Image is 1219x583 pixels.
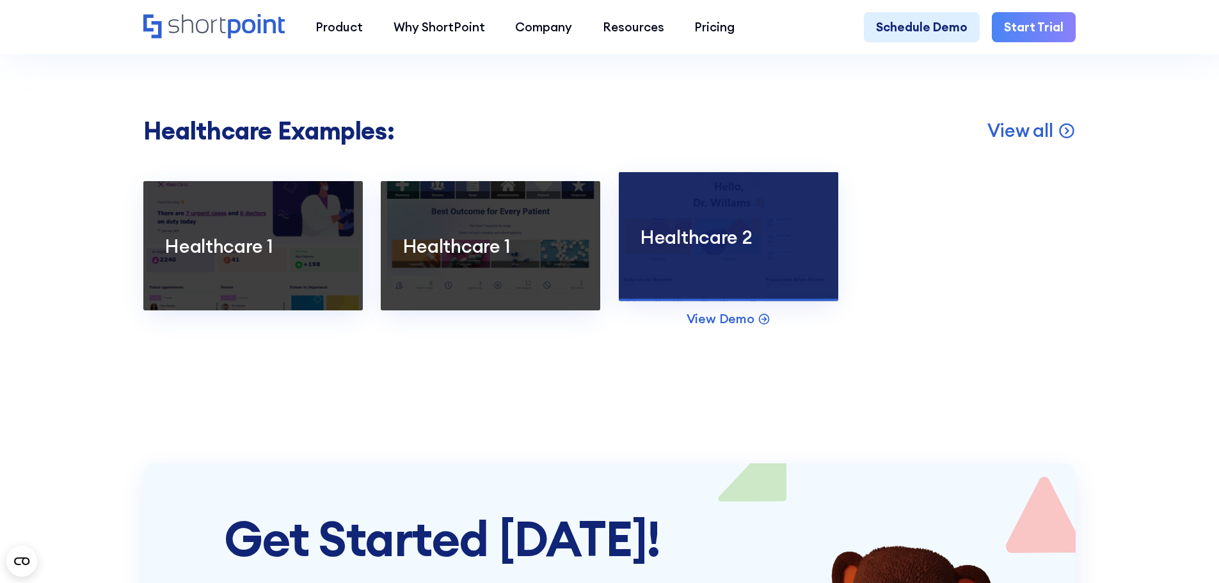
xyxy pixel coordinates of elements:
[687,310,754,327] p: View Demo
[587,12,680,43] a: Resources
[603,18,664,36] div: Resources
[143,14,285,40] a: Home
[300,12,378,43] a: Product
[987,118,1076,142] a: View all
[619,181,838,310] a: Healthcare 2Healthcare 2View Demo
[987,118,1053,142] p: View all
[224,512,997,566] div: Get Started [DATE]!
[143,116,394,145] h2: Healthcare Examples:
[394,18,485,36] div: Why ShortPoint
[500,12,587,43] a: Company
[378,12,500,43] a: Why ShortPoint
[143,181,363,310] a: Healthcare 1Healthcare 1
[989,435,1219,583] iframe: Chat Widget
[6,546,37,577] button: Open CMP widget
[211,321,279,338] p: View Demo
[992,12,1076,43] a: Start Trial
[641,225,816,248] p: Healthcare 2
[694,18,735,36] div: Pricing
[864,12,980,43] a: Schedule Demo
[165,234,340,258] p: Healthcare 1
[515,18,572,36] div: Company
[315,18,363,36] div: Product
[680,12,751,43] a: Pricing
[403,234,578,258] p: Healthcare 1
[449,321,516,338] p: View Demo
[381,181,600,310] a: Healthcare 1Healthcare 1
